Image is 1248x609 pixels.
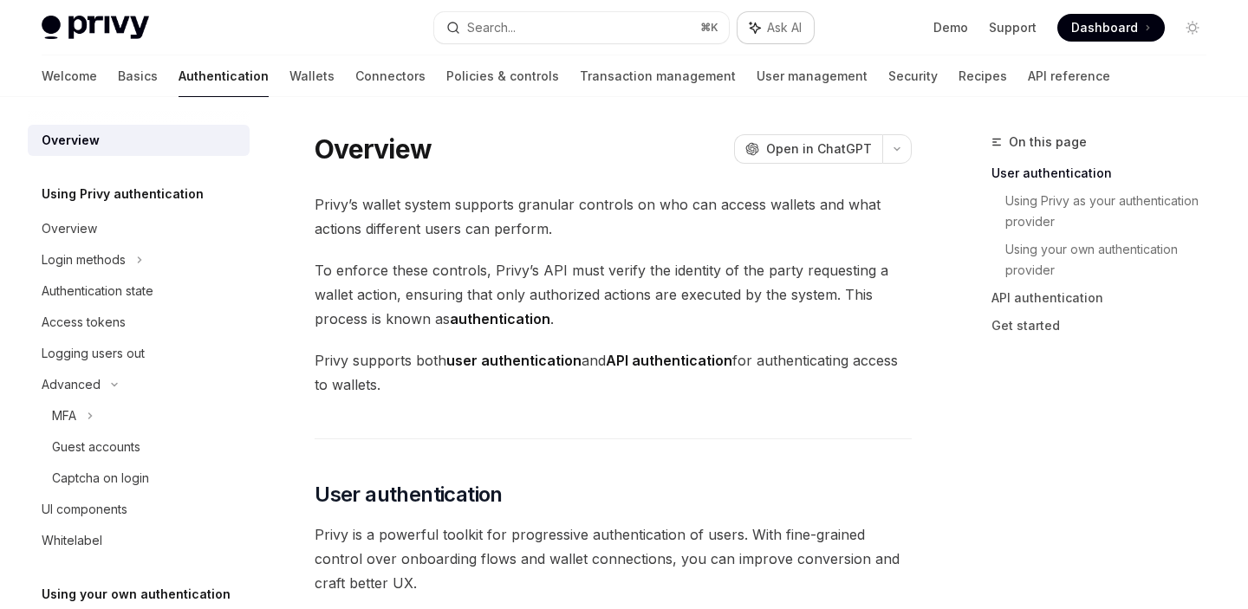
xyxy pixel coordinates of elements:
a: Welcome [42,55,97,97]
a: Guest accounts [28,431,250,463]
a: Overview [28,125,250,156]
span: Privy is a powerful toolkit for progressive authentication of users. With fine-grained control ov... [315,522,912,595]
a: Authentication state [28,275,250,307]
div: Access tokens [42,312,126,333]
button: Toggle dark mode [1179,14,1206,42]
div: Advanced [42,374,101,395]
div: Logging users out [42,343,145,364]
div: Overview [42,218,97,239]
div: Search... [467,17,516,38]
strong: API authentication [606,352,732,369]
a: Captcha on login [28,463,250,494]
span: Ask AI [767,19,802,36]
a: Wallets [289,55,335,97]
a: Transaction management [580,55,736,97]
a: Using Privy as your authentication provider [1005,187,1220,236]
a: API reference [1028,55,1110,97]
a: User authentication [991,159,1220,187]
a: Policies & controls [446,55,559,97]
h5: Using Privy authentication [42,184,204,204]
button: Search...⌘K [434,12,728,43]
span: Privy supports both and for authenticating access to wallets. [315,348,912,397]
h1: Overview [315,133,432,165]
div: Guest accounts [52,437,140,457]
a: Using your own authentication provider [1005,236,1220,284]
strong: user authentication [446,352,582,369]
a: Security [888,55,938,97]
a: API authentication [991,284,1220,312]
button: Ask AI [738,12,814,43]
span: Open in ChatGPT [766,140,872,158]
span: User authentication [315,481,503,509]
div: MFA [52,405,76,426]
a: Recipes [959,55,1007,97]
a: User management [757,55,868,97]
a: Get started [991,312,1220,340]
a: UI components [28,494,250,525]
span: ⌘ K [700,21,718,35]
span: To enforce these controls, Privy’s API must verify the identity of the party requesting a wallet ... [315,258,912,331]
a: Connectors [355,55,426,97]
h5: Using your own authentication [42,584,231,605]
div: Whitelabel [42,530,102,551]
span: Privy’s wallet system supports granular controls on who can access wallets and what actions diffe... [315,192,912,241]
div: Captcha on login [52,468,149,489]
div: Authentication state [42,281,153,301]
div: Overview [42,130,100,151]
span: On this page [1009,132,1087,152]
a: Basics [118,55,158,97]
div: UI components [42,499,127,520]
a: Whitelabel [28,525,250,556]
a: Support [989,19,1037,36]
div: Login methods [42,249,126,270]
span: Dashboard [1071,19,1138,36]
a: Dashboard [1057,14,1165,42]
a: Demo [933,19,968,36]
img: light logo [42,16,149,40]
a: Overview [28,213,250,244]
a: Access tokens [28,307,250,338]
button: Open in ChatGPT [734,134,882,164]
a: Logging users out [28,338,250,369]
a: Authentication [179,55,269,97]
strong: authentication [450,310,550,327]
